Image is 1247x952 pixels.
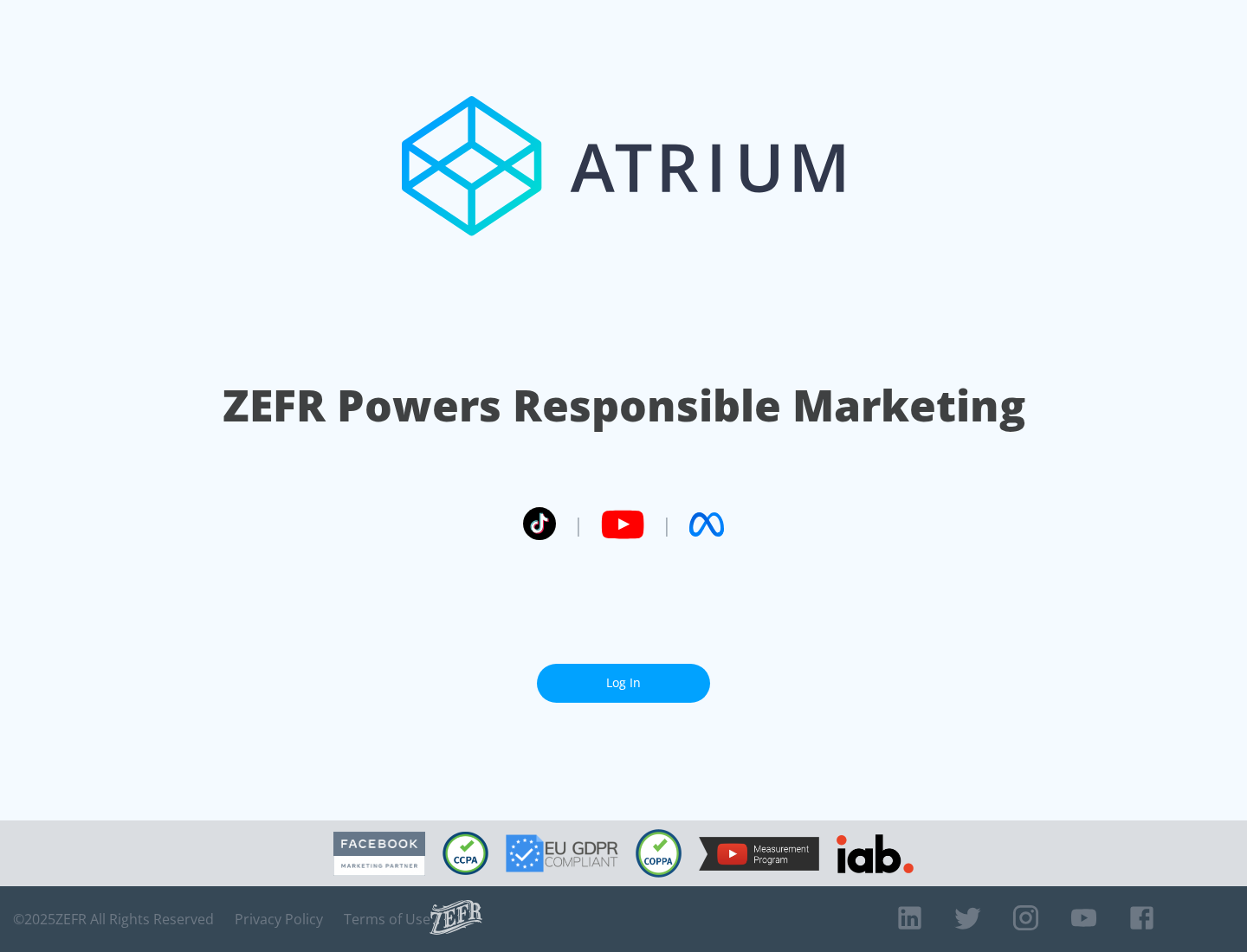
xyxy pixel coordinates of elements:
img: Facebook Marketing Partner [333,832,425,876]
img: IAB [837,834,914,873]
span: | [573,511,584,537]
span: | [662,511,672,537]
img: YouTube Measurement Program [699,837,819,871]
a: Privacy Policy [235,910,323,928]
img: GDPR Compliant [506,834,618,872]
a: Terms of Use [344,910,430,928]
h1: ZEFR Powers Responsible Marketing [223,376,1025,435]
a: Log In [537,664,710,703]
img: CCPA Compliant [443,832,488,875]
img: COPPA Compliant [636,829,682,878]
span: © 2025 ZEFR All Rights Reserved [13,910,214,928]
